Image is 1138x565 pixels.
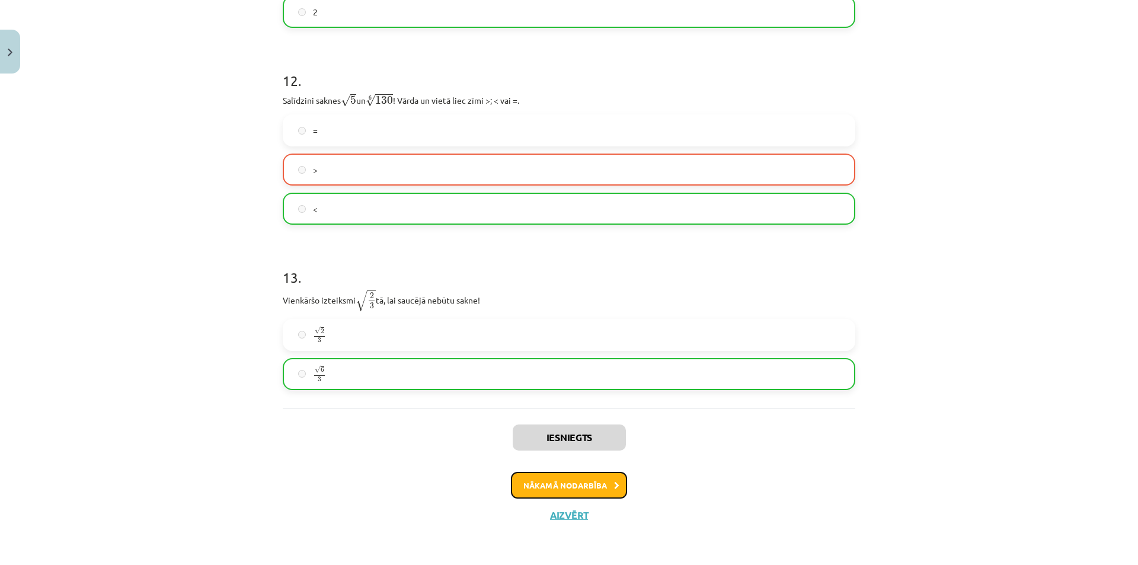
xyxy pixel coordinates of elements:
[298,166,306,174] input: >
[313,6,318,18] span: 2
[283,248,855,285] h1: 13 .
[298,8,306,16] input: 2
[375,96,393,104] span: 130
[370,303,374,309] span: 3
[313,164,318,176] span: >
[350,96,356,104] span: 5
[366,94,375,107] span: √
[356,290,367,311] span: √
[8,49,12,56] img: icon-close-lesson-0947bae3869378f0d4975bcd49f059093ad1ed9edebbc8119c70593378902aed.svg
[546,509,592,521] button: Aizvērt
[313,203,318,215] span: <
[283,52,855,88] h1: 12 .
[318,338,321,343] span: 3
[321,328,324,334] span: 2
[315,327,321,334] span: √
[298,205,306,213] input: <
[321,368,324,373] span: 6
[370,293,374,299] span: 2
[298,127,306,135] input: =
[283,92,855,107] p: Salīdzini saknes un ! Vārda un vietā liec zīmi >; < vai =.
[511,472,627,499] button: Nākamā nodarbība
[315,366,321,374] span: √
[318,377,321,382] span: 3
[313,125,318,137] span: =
[283,289,855,312] p: Vienkāršo izteiksmi tā, lai saucējā nebūtu sakne!
[513,424,626,451] button: Iesniegts
[341,94,350,107] span: √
